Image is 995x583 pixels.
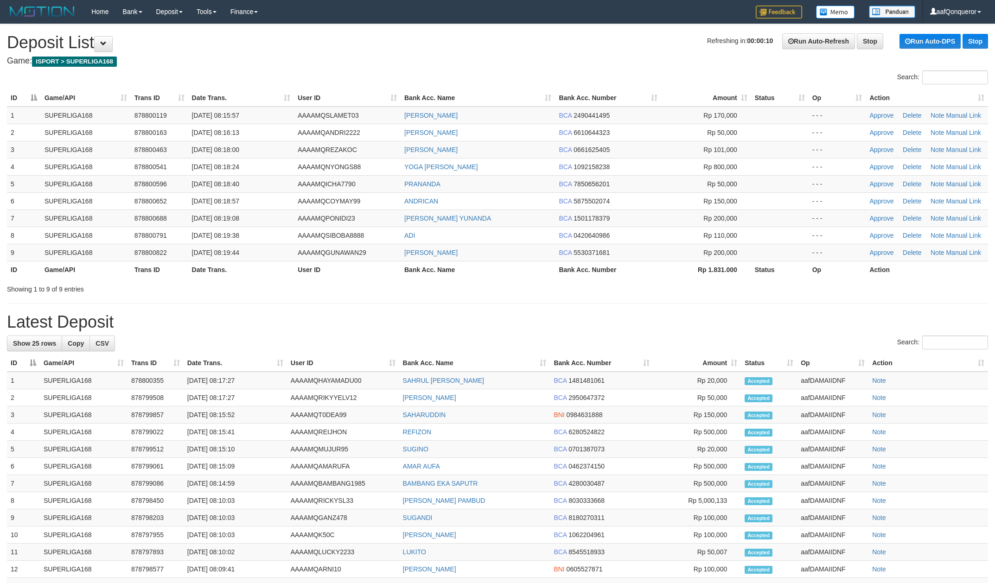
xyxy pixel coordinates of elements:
a: Note [872,548,886,556]
a: [PERSON_NAME] PAMBUD [403,497,485,504]
span: Rp 101,000 [703,146,737,153]
span: Copy 8180270311 to clipboard [568,514,605,521]
td: SUPERLIGA168 [40,424,128,441]
a: Note [872,377,886,384]
th: Amount: activate to sort column ascending [661,89,751,107]
th: Trans ID: activate to sort column ascending [131,89,188,107]
td: SUPERLIGA168 [41,141,131,158]
td: Rp 150,000 [653,406,741,424]
a: ANDRICAN [404,197,438,205]
td: [DATE] 08:15:52 [184,406,287,424]
td: SUPERLIGA168 [41,175,131,192]
td: AAAAMQRIKYYELV12 [287,389,399,406]
a: [PERSON_NAME] [404,249,458,256]
a: Note [872,445,886,453]
a: Approve [869,112,893,119]
td: 6 [7,458,40,475]
a: Note [872,394,886,401]
th: ID [7,261,41,278]
h1: Latest Deposit [7,313,988,331]
td: aafDAMAIIDNF [797,441,868,458]
td: aafDAMAIIDNF [797,389,868,406]
th: Date Trans.: activate to sort column ascending [184,355,287,372]
td: AAAAMQGANZ478 [287,509,399,526]
a: Manual Link [946,232,981,239]
a: REFIZON [403,428,431,436]
td: AAAAMQMUJUR95 [287,441,399,458]
a: AMAR AUFA [403,463,440,470]
th: Op: activate to sort column ascending [797,355,868,372]
td: SUPERLIGA168 [40,406,128,424]
td: 3 [7,406,40,424]
td: - - - [809,124,866,141]
td: aafDAMAIIDNF [797,424,868,441]
span: AAAAMQPONIDI23 [298,215,355,222]
td: [DATE] 08:14:59 [184,475,287,492]
span: AAAAMQREZAKOC [298,146,357,153]
td: SUPERLIGA168 [40,509,128,526]
th: Trans ID: activate to sort column ascending [128,355,184,372]
td: 878799061 [128,458,184,475]
td: SUPERLIGA168 [41,107,131,124]
a: Manual Link [946,249,981,256]
td: Rp 100,000 [653,509,741,526]
a: ADI [404,232,415,239]
td: SUPERLIGA168 [40,389,128,406]
a: Approve [869,249,893,256]
img: MOTION_logo.png [7,5,77,19]
span: 878800463 [134,146,167,153]
td: 4 [7,424,40,441]
span: [DATE] 08:18:57 [192,197,239,205]
h1: Deposit List [7,33,988,52]
a: Approve [869,215,893,222]
span: [DATE] 08:18:00 [192,146,239,153]
span: BCA [554,463,567,470]
span: BCA [559,215,572,222]
span: BCA [554,377,567,384]
span: BCA [554,445,567,453]
td: Rp 20,000 [653,441,741,458]
a: Delete [903,180,921,188]
td: 3 [7,141,41,158]
a: SUGINO [403,445,428,453]
td: SUPERLIGA168 [41,209,131,227]
th: User ID: activate to sort column ascending [287,355,399,372]
span: Copy 0661625405 to clipboard [574,146,610,153]
td: - - - [809,209,866,227]
a: Stop [963,34,988,49]
a: Approve [869,129,893,136]
span: [DATE] 08:19:44 [192,249,239,256]
td: aafDAMAIIDNF [797,372,868,389]
th: Status [751,261,809,278]
span: Accepted [745,514,772,522]
td: [DATE] 08:10:03 [184,492,287,509]
a: Show 25 rows [7,336,62,351]
span: [DATE] 08:15:57 [192,112,239,119]
a: BAMBANG EKA SAPUTR [403,480,478,487]
a: Note [872,514,886,521]
th: Bank Acc. Name: activate to sort column ascending [401,89,555,107]
td: AAAAMQREIJHON [287,424,399,441]
td: 2 [7,124,41,141]
td: SUPERLIGA168 [41,244,131,261]
td: 878799512 [128,441,184,458]
th: Bank Acc. Name [401,261,555,278]
a: Approve [869,232,893,239]
th: Game/API: activate to sort column ascending [41,89,131,107]
a: Note [931,215,944,222]
td: 6 [7,192,41,209]
span: Copy 0984631888 to clipboard [567,411,603,418]
span: Accepted [745,480,772,488]
div: Showing 1 to 9 of 9 entries [7,281,408,294]
td: 7 [7,209,41,227]
td: SUPERLIGA168 [40,475,128,492]
span: ISPORT > SUPERLIGA168 [32,57,117,67]
td: AAAAMQHAYAMADU00 [287,372,399,389]
span: Rp 800,000 [703,163,737,171]
span: AAAAMQCOYMAY99 [298,197,360,205]
th: Bank Acc. Number: activate to sort column ascending [550,355,653,372]
td: 878800355 [128,372,184,389]
span: Accepted [745,412,772,419]
span: BCA [559,163,572,171]
a: Note [872,565,886,573]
